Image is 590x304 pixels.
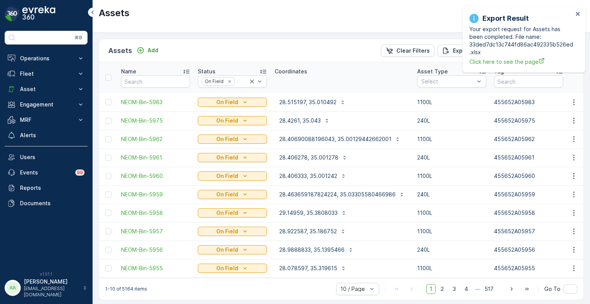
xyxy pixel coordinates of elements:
a: NEOM-Bin-5956 [121,246,190,254]
a: Users [5,150,88,165]
a: NEOM-Bin-5955 [121,264,190,272]
a: Reports [5,180,88,196]
button: 28.4261, 35.043 [275,115,335,127]
p: On Field [216,209,238,217]
p: 455652A05957 [494,228,563,235]
p: 455652A05975 [494,117,563,125]
p: 1100L [417,135,486,143]
p: Select [421,78,474,85]
p: 1-10 of 5164 items [105,286,147,292]
div: Remove On Field [225,78,234,85]
p: Name [121,68,136,75]
button: On Field [198,264,267,273]
p: 455652A05959 [494,191,563,198]
p: Fleet [20,70,72,78]
button: On Field [198,190,267,199]
button: 28.463659187824224, 35.03305580466986 [275,188,409,201]
p: Engagement [20,101,72,108]
p: On Field [216,264,238,272]
div: Toggle Row Selected [105,247,111,253]
span: NEOM-Bin-5959 [121,191,190,198]
button: Export [438,45,475,57]
span: 3 [449,284,459,294]
button: 28.40690088196043, 35.00129442662001 [275,133,405,145]
span: 1 [426,284,436,294]
p: On Field [216,135,238,143]
div: Toggle Row Selected [105,173,111,179]
button: On Field [198,171,267,181]
p: 240L [417,246,486,254]
button: On Field [198,227,267,236]
p: Your export request for Assets has been completed. File name: 33ded7dc13c744fd86ac492335b526ed.xlsx [469,25,573,56]
button: 28.406333, 35.001242 [275,170,351,182]
p: 455652A05961 [494,154,563,161]
span: 2 [437,284,447,294]
span: NEOM-Bin-5957 [121,228,190,235]
p: Events [20,169,71,176]
p: 1100L [417,228,486,235]
button: 28.406278, 35.001278 [275,151,352,164]
p: Users [20,153,85,161]
div: AA [7,282,19,294]
div: Toggle Row Selected [105,99,111,105]
button: Operations [5,51,88,66]
p: Export [453,47,471,55]
p: 240L [417,154,486,161]
p: 28.9888833, 35.1395466 [279,246,345,254]
a: NEOM-Bin-5961 [121,154,190,161]
p: 240L [417,117,486,125]
div: Toggle Row Selected [105,136,111,142]
button: 29.14959, 35.3808033 [275,207,351,219]
div: On Field [202,78,225,85]
p: 29.14959, 35.3808033 [279,209,338,217]
button: close [575,11,581,18]
a: NEOM-Bin-5975 [121,117,190,125]
p: 455652A05955 [494,264,563,272]
p: Export Result [482,13,529,24]
img: logo_dark-DEwI_e13.png [22,6,55,22]
p: 455652A05958 [494,209,563,217]
div: Toggle Row Selected [105,191,111,198]
a: NEOM-Bin-5983 [121,98,190,106]
button: On Field [198,116,267,125]
p: 455652A05956 [494,246,563,254]
p: 28.922587, 35.186752 [279,228,337,235]
span: NEOM-Bin-5960 [121,172,190,180]
button: Engagement [5,97,88,112]
a: Alerts [5,128,88,143]
div: Toggle Row Selected [105,228,111,234]
button: Fleet [5,66,88,81]
button: On Field [198,153,267,162]
p: ⌘B [75,35,82,41]
div: Toggle Row Selected [105,118,111,124]
button: On Field [198,135,267,144]
p: 1100L [417,172,486,180]
button: 28.515197, 35.010492 [275,96,350,108]
button: 28.922587, 35.186752 [275,225,351,238]
a: Events99 [5,165,88,180]
button: Asset [5,81,88,97]
a: NEOM-Bin-5958 [121,209,190,217]
p: Add [147,47,158,54]
p: [PERSON_NAME] [24,278,79,286]
button: On Field [198,245,267,254]
p: On Field [216,117,238,125]
p: 240L [417,191,486,198]
p: 455652A05962 [494,135,563,143]
p: 28.463659187824224, 35.03305580466986 [279,191,396,198]
p: 1100L [417,209,486,217]
p: Assets [99,7,129,19]
button: 28.078597, 35.319615 [275,262,351,274]
a: Click here to see the page [469,58,573,66]
p: Clear Filters [396,47,430,55]
span: 517 [481,284,497,294]
div: Toggle Row Selected [105,154,111,161]
a: NEOM-Bin-5962 [121,135,190,143]
button: On Field [198,98,267,107]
